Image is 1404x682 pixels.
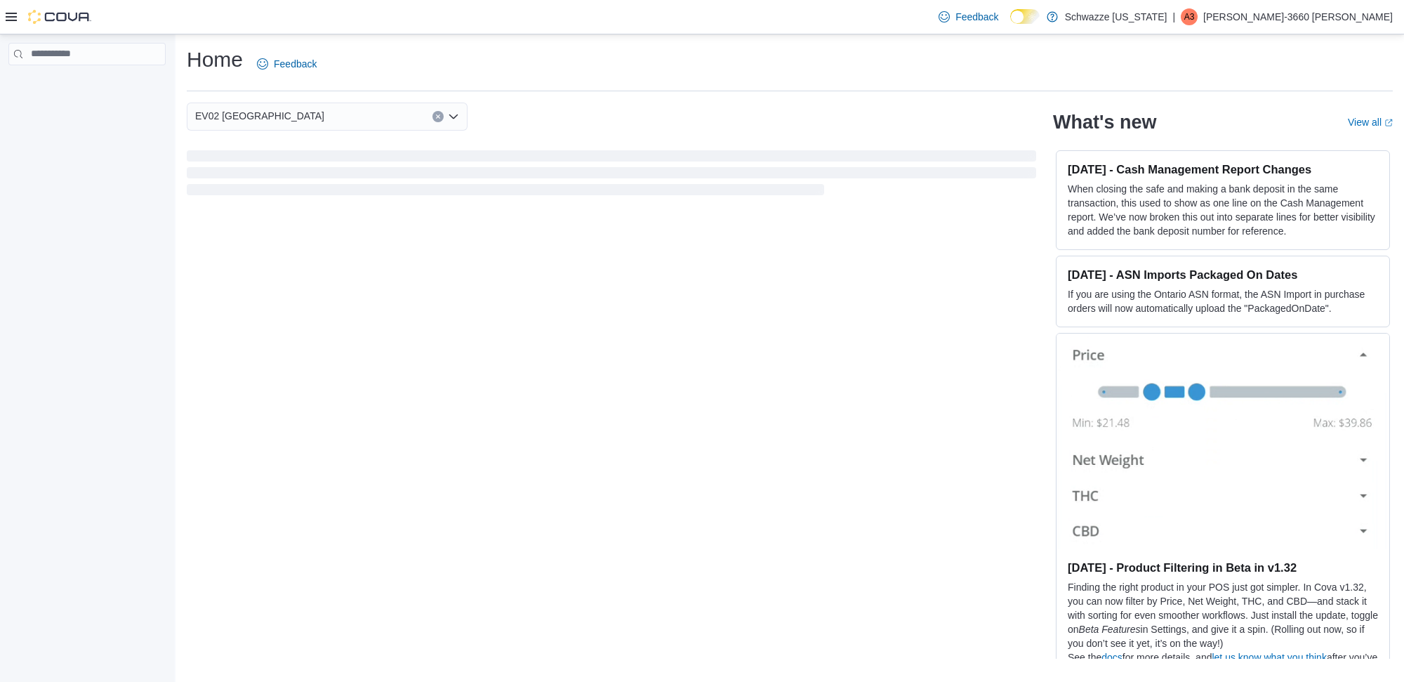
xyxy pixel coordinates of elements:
[1068,287,1378,315] p: If you are using the Ontario ASN format, the ASN Import in purchase orders will now automatically...
[1203,8,1393,25] p: [PERSON_NAME]-3660 [PERSON_NAME]
[1068,162,1378,176] h3: [DATE] - Cash Management Report Changes
[1068,182,1378,238] p: When closing the safe and making a bank deposit in the same transaction, this used to show as one...
[1212,652,1326,663] a: let us know what you think
[187,46,243,74] h1: Home
[432,111,444,122] button: Clear input
[1068,268,1378,282] h3: [DATE] - ASN Imports Packaged On Dates
[1068,580,1378,650] p: Finding the right product in your POS just got simpler. In Cova v1.32, you can now filter by Pric...
[274,57,317,71] span: Feedback
[1068,650,1378,678] p: See the for more details, and after you’ve given it a try.
[1101,652,1122,663] a: docs
[1010,9,1040,24] input: Dark Mode
[8,68,166,102] nav: Complex example
[448,111,459,122] button: Open list of options
[933,3,1004,31] a: Feedback
[1065,8,1167,25] p: Schwazze [US_STATE]
[1172,8,1175,25] p: |
[187,153,1036,198] span: Loading
[28,10,91,24] img: Cova
[955,10,998,24] span: Feedback
[1053,111,1156,133] h2: What's new
[1348,117,1393,128] a: View allExternal link
[1079,624,1141,635] em: Beta Features
[1010,24,1011,25] span: Dark Mode
[1181,8,1198,25] div: Angelica-3660 Ortiz
[1184,8,1195,25] span: A3
[1068,560,1378,575] h3: [DATE] - Product Filtering in Beta in v1.32
[251,50,322,78] a: Feedback
[195,107,324,124] span: EV02 [GEOGRAPHIC_DATA]
[1384,119,1393,127] svg: External link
